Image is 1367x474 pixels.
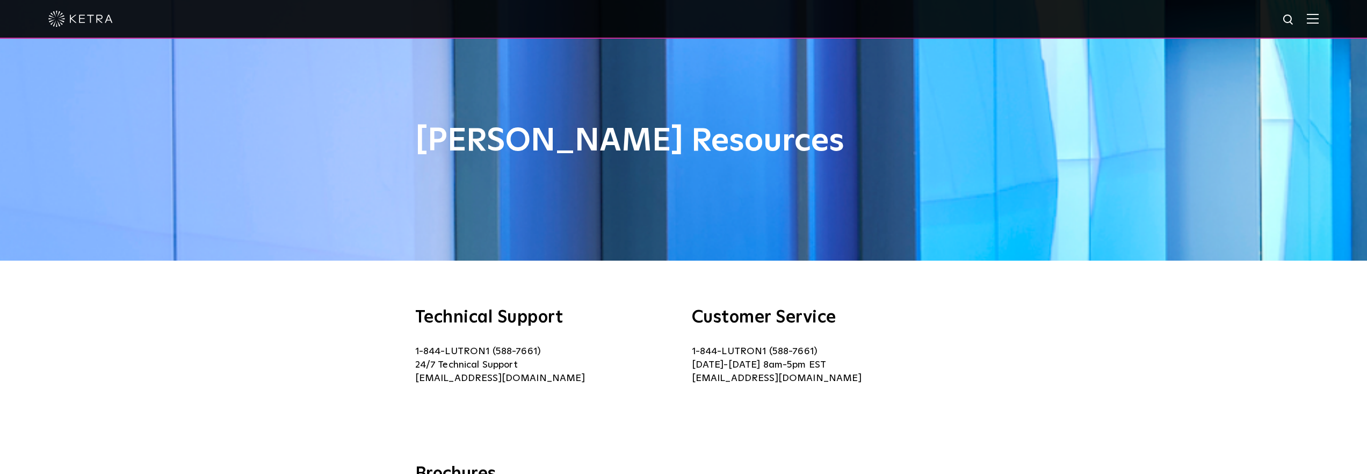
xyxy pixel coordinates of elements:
[415,374,585,383] a: [EMAIL_ADDRESS][DOMAIN_NAME]
[415,309,676,326] h3: Technical Support
[692,345,952,385] p: 1-844-LUTRON1 (588-7661) [DATE]-[DATE] 8am-5pm EST [EMAIL_ADDRESS][DOMAIN_NAME]
[1307,13,1319,24] img: Hamburger%20Nav.svg
[1282,13,1296,27] img: search icon
[415,124,952,159] h1: [PERSON_NAME] Resources
[48,11,113,27] img: ketra-logo-2019-white
[692,309,952,326] h3: Customer Service
[415,345,676,385] p: 1-844-LUTRON1 (588-7661) 24/7 Technical Support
